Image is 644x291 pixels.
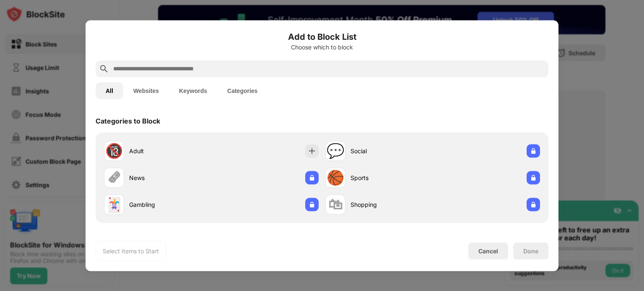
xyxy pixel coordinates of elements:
[103,247,159,255] div: Select Items to Start
[96,30,548,43] h6: Add to Block List
[351,173,433,182] div: Sports
[129,147,211,155] div: Adult
[96,44,548,50] div: Choose which to block
[169,82,217,99] button: Keywords
[96,82,123,99] button: All
[351,200,433,209] div: Shopping
[351,147,433,155] div: Social
[129,173,211,182] div: News
[129,200,211,209] div: Gambling
[107,169,121,186] div: 🗞
[217,82,267,99] button: Categories
[123,82,169,99] button: Websites
[523,247,538,254] div: Done
[327,142,344,160] div: 💬
[105,196,123,213] div: 🃏
[327,169,344,186] div: 🏀
[328,196,343,213] div: 🛍
[478,247,498,255] div: Cancel
[105,142,123,160] div: 🔞
[99,64,109,74] img: search.svg
[96,116,160,125] div: Categories to Block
